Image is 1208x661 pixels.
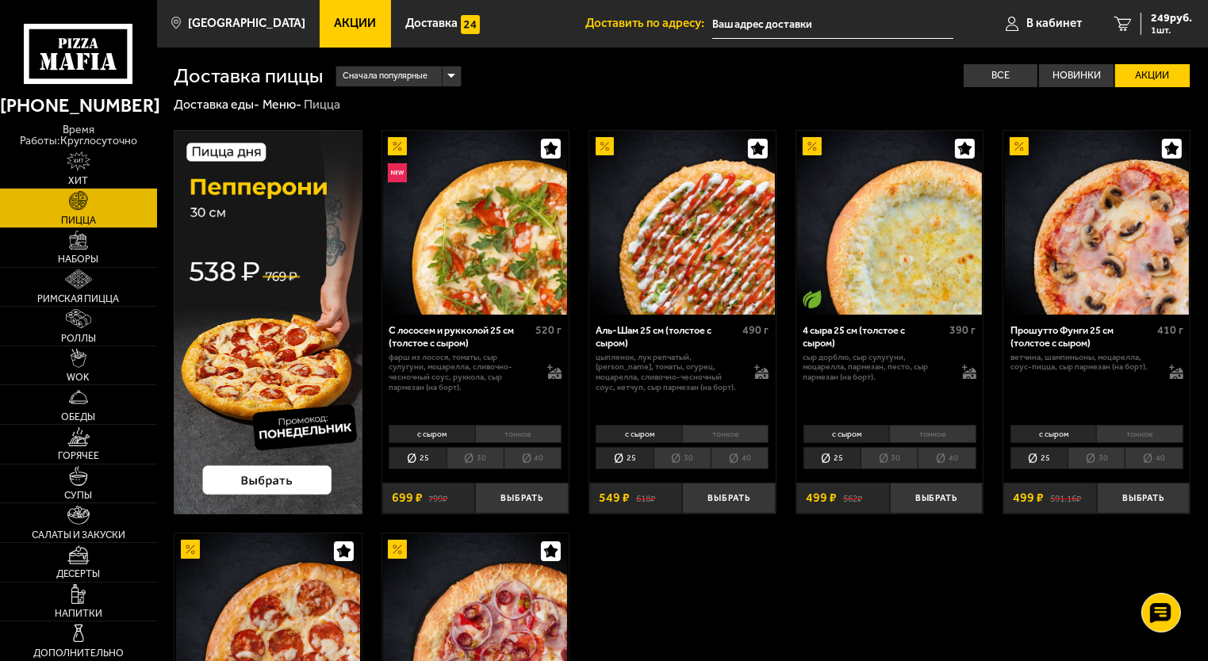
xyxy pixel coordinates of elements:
span: 549 ₽ [599,491,630,504]
li: тонкое [682,425,769,443]
img: С лососем и рукколой 25 см (толстое с сыром) [383,131,567,315]
span: 520 г [535,323,562,337]
li: с сыром [803,425,889,443]
li: тонкое [889,425,976,443]
a: АкционныйПрошутто Фунги 25 см (толстое с сыром) [1003,131,1190,315]
span: 249 руб. [1151,13,1192,24]
a: АкционныйНовинкаС лососем и рукколой 25 см (толстое с сыром) [382,131,569,315]
span: Дополнительно [33,648,124,659]
div: 4 сыра 25 см (толстое с сыром) [803,324,946,348]
li: с сыром [389,425,474,443]
span: Обеды [61,412,95,422]
span: WOK [67,373,90,383]
li: 30 [861,447,918,469]
span: Супы [64,491,92,501]
img: Акционный [181,540,200,559]
img: Акционный [1010,137,1029,156]
span: 699 ₽ [392,491,423,504]
input: Ваш адрес доставки [712,10,954,39]
li: тонкое [1096,425,1183,443]
img: Акционный [388,540,407,559]
label: Акции [1115,64,1190,87]
span: Салаты и закуски [32,530,125,541]
li: 25 [1011,447,1068,469]
a: АкционныйВегетарианское блюдо4 сыра 25 см (толстое с сыром) [796,131,983,315]
span: 1 шт. [1151,25,1192,35]
img: Акционный [388,137,407,156]
s: 591.16 ₽ [1050,491,1081,504]
a: Меню- [263,97,301,112]
span: 499 ₽ [806,491,837,504]
li: 40 [918,447,976,469]
li: 25 [803,447,861,469]
div: Прошутто Фунги 25 см (толстое с сыром) [1011,324,1153,348]
span: Наборы [58,254,98,265]
span: [GEOGRAPHIC_DATA] [188,17,305,29]
span: Доставить по адресу: [585,17,712,29]
li: 30 [654,447,711,469]
img: Аль-Шам 25 см (толстое с сыром) [590,131,774,315]
img: Прошутто Фунги 25 см (толстое с сыром) [1005,131,1189,315]
s: 562 ₽ [843,491,862,504]
button: Выбрать [890,483,984,514]
div: Пицца [304,97,340,113]
span: Хит [68,176,88,186]
span: 390 г [950,323,976,337]
label: Все [964,64,1038,87]
li: с сыром [596,425,681,443]
div: С лососем и рукколой 25 см (толстое с сыром) [389,324,531,348]
label: Новинки [1039,64,1114,87]
li: 25 [389,447,446,469]
span: Напитки [55,609,102,619]
a: АкционныйАль-Шам 25 см (толстое с сыром) [589,131,776,315]
li: с сыром [1011,425,1096,443]
li: 40 [504,447,562,469]
button: Выбрать [682,483,776,514]
button: Выбрать [475,483,569,514]
span: 490 г [742,323,769,337]
p: сыр дорблю, сыр сулугуни, моцарелла, пармезан, песто, сыр пармезан (на борт). [803,353,949,383]
a: Доставка еды- [174,97,259,112]
li: 40 [711,447,769,469]
span: Десерты [56,569,100,579]
s: 618 ₽ [636,491,655,504]
img: 15daf4d41897b9f0e9f617042186c801.svg [461,15,480,34]
h1: Доставка пиццы [174,66,323,86]
span: Пицца [61,216,96,226]
button: Выбрать [1097,483,1191,514]
li: тонкое [475,425,562,443]
img: Акционный [596,137,615,156]
span: Горячее [58,451,99,461]
img: 4 сыра 25 см (толстое с сыром) [797,131,981,315]
span: Римская пицца [37,294,119,304]
span: Акции [335,17,377,29]
span: Роллы [61,334,96,344]
img: Новинка [388,163,407,182]
p: ветчина, шампиньоны, моцарелла, соус-пицца, сыр пармезан (на борт). [1011,353,1156,373]
div: Аль-Шам 25 см (толстое с сыром) [596,324,738,348]
span: В кабинет [1026,17,1082,29]
li: 30 [1068,447,1125,469]
p: фарш из лосося, томаты, сыр сулугуни, моцарелла, сливочно-чесночный соус, руккола, сыр пармезан (... [389,353,535,393]
p: цыпленок, лук репчатый, [PERSON_NAME], томаты, огурец, моцарелла, сливочно-чесночный соус, кетчуп... [596,353,742,393]
img: Акционный [803,137,822,156]
span: 410 г [1157,323,1183,337]
li: 40 [1125,447,1183,469]
span: Доставка [405,17,458,29]
img: Вегетарианское блюдо [803,290,822,309]
span: 499 ₽ [1013,491,1044,504]
li: 25 [596,447,653,469]
span: Сначала популярные [343,64,428,88]
li: 30 [447,447,504,469]
s: 799 ₽ [429,491,448,504]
